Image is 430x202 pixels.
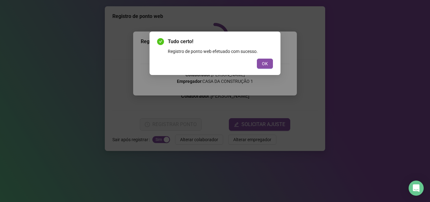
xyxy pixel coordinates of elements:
div: Registro de ponto web efetuado com sucesso. [168,48,273,55]
button: OK [257,59,273,69]
span: OK [262,60,268,67]
span: check-circle [157,38,164,45]
div: Open Intercom Messenger [409,181,424,196]
span: Tudo certo! [168,38,273,45]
